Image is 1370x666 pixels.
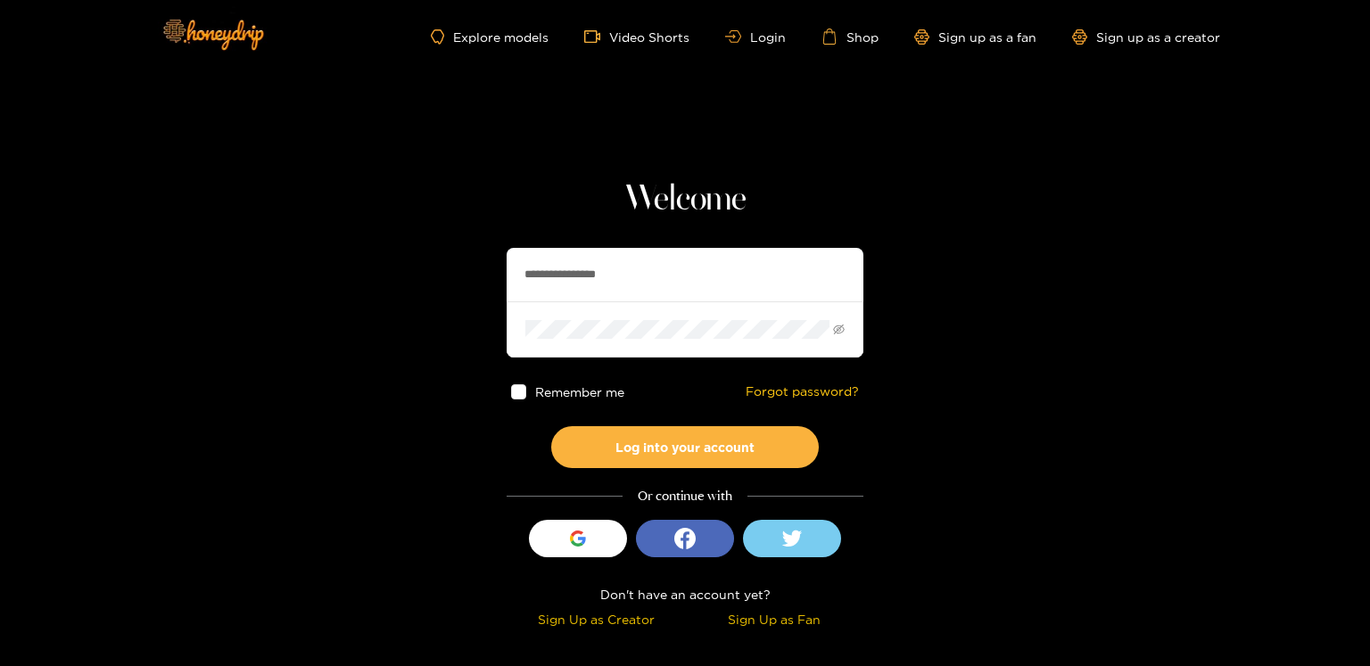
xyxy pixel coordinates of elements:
[914,29,1036,45] a: Sign up as a fan
[431,29,549,45] a: Explore models
[507,486,863,506] div: Or continue with
[584,29,689,45] a: Video Shorts
[746,384,859,399] a: Forgot password?
[1072,29,1220,45] a: Sign up as a creator
[551,426,819,468] button: Log into your account
[689,609,859,629] div: Sign Up as Fan
[535,385,624,399] span: Remember me
[833,324,845,335] span: eye-invisible
[725,30,786,44] a: Login
[507,584,863,604] div: Don't have an account yet?
[511,609,681,629] div: Sign Up as Creator
[584,29,609,45] span: video-camera
[507,178,863,221] h1: Welcome
[821,29,879,45] a: Shop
